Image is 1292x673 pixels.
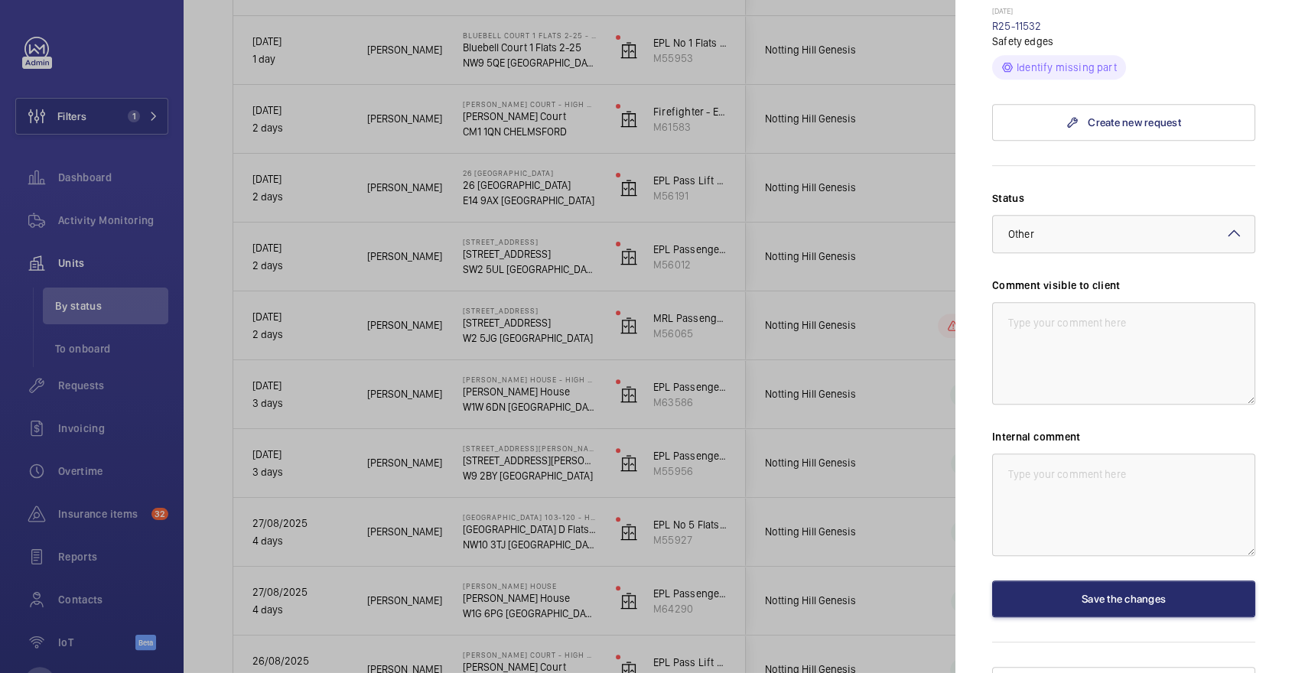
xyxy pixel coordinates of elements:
[992,34,1255,49] p: Safety edges
[992,6,1255,18] p: [DATE]
[992,278,1255,293] label: Comment visible to client
[1008,228,1034,240] span: Other
[1017,60,1117,75] p: Identify missing part
[992,20,1042,32] a: R25-11532
[992,190,1255,206] label: Status
[992,580,1255,617] button: Save the changes
[992,104,1255,141] a: Create new request
[992,429,1255,444] label: Internal comment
